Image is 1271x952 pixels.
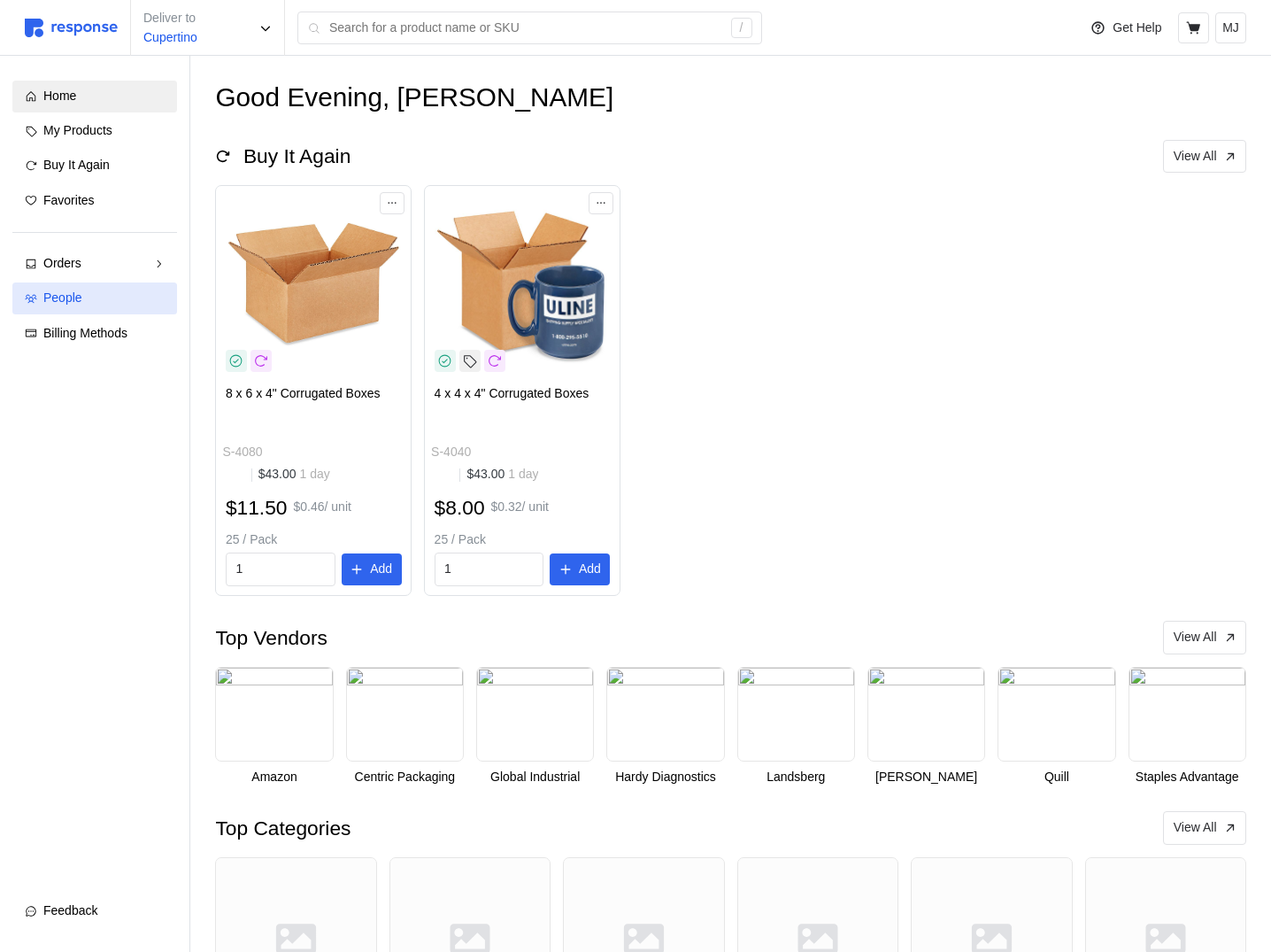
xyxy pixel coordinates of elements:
[12,248,177,280] a: Orders
[12,318,177,350] a: Billing Methods
[1163,621,1246,654] button: View All
[297,467,330,481] span: 1 day
[43,193,95,207] span: Favorites
[346,768,464,787] p: Centric Packaging
[143,9,197,28] p: Deliver to
[342,553,402,585] button: Add
[12,115,177,147] a: My Products
[435,386,589,400] span: 4 x 4 x 4" Corrugated Boxes
[579,560,601,579] p: Add
[737,768,855,787] p: Landsberg
[215,667,333,762] img: a10eee3c-05bf-4b75-8fd0-68047755f283.png
[12,185,177,217] a: Favorites
[215,624,327,652] h2: Top Vendors
[435,494,485,522] h2: $8.00
[12,895,177,927] button: Feedback
[435,530,611,550] p: 25 / Pack
[43,89,76,103] span: Home
[215,81,613,115] h1: Good Evening, [PERSON_NAME]
[998,667,1115,762] img: 0220f4c4-ab07-4c61-8f93-c324ce3b7775.png
[606,667,724,762] img: 3d20a1e4-dd88-4c41-8751-fec1723c3675.png
[1080,12,1172,45] button: Get Help
[346,667,464,762] img: 1bd73fc4-3616-4f12-9b95-e82dd5ee50ce.png
[226,386,381,400] span: 8 x 6 x 4" Corrugated Boxes
[293,498,350,517] p: $0.46 / unit
[226,494,288,522] h2: $11.50
[1174,628,1217,647] p: View All
[606,768,724,787] p: Hardy Diagnostics
[550,553,610,585] button: Add
[867,667,985,762] img: a48cd04f-1024-4325-b9a5-0e8c879ec34a.png
[1128,667,1246,762] img: b3edfc49-2e23-4e55-8feb-1b47f28428ae.png
[258,465,330,484] p: $43.00
[476,768,594,787] p: Global Industrial
[737,667,855,762] img: b31f3a58-1761-4edb-bd19-c07a33bbabcc.png
[12,283,177,314] a: People
[329,12,721,44] input: Search for a product name or SKU
[143,28,197,48] p: Cupertino
[1163,811,1246,845] button: View All
[1174,147,1217,166] p: View All
[731,18,752,39] div: /
[43,158,110,172] span: Buy It Again
[505,467,538,481] span: 1 day
[43,326,127,340] span: Billing Methods
[444,553,534,585] input: Qty
[476,667,594,762] img: 28d23237-8370-4b9b-9205-a1ea66abb4e8.png
[43,123,112,137] span: My Products
[12,81,177,112] a: Home
[43,290,82,305] span: People
[226,196,402,372] img: S-4080
[215,815,350,842] h2: Top Categories
[215,768,333,787] p: Amazon
[25,19,118,37] img: svg%3e
[466,465,538,484] p: $43.00
[226,530,402,550] p: 25 / Pack
[1128,768,1246,787] p: Staples Advantage
[1222,19,1239,38] p: MJ
[431,443,471,462] p: S-4040
[43,903,97,917] span: Feedback
[43,254,146,274] div: Orders
[867,768,985,787] p: [PERSON_NAME]
[1215,12,1246,43] button: MJ
[222,443,262,462] p: S-4080
[1113,19,1161,38] p: Get Help
[491,498,549,517] p: $0.32 / unit
[435,196,611,372] img: S-4040
[998,768,1115,787] p: Quill
[235,553,325,585] input: Qty
[1174,818,1217,838] p: View All
[1163,140,1246,174] button: View All
[370,560,392,579] p: Add
[243,143,350,170] h2: Buy It Again
[12,150,177,182] a: Buy It Again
